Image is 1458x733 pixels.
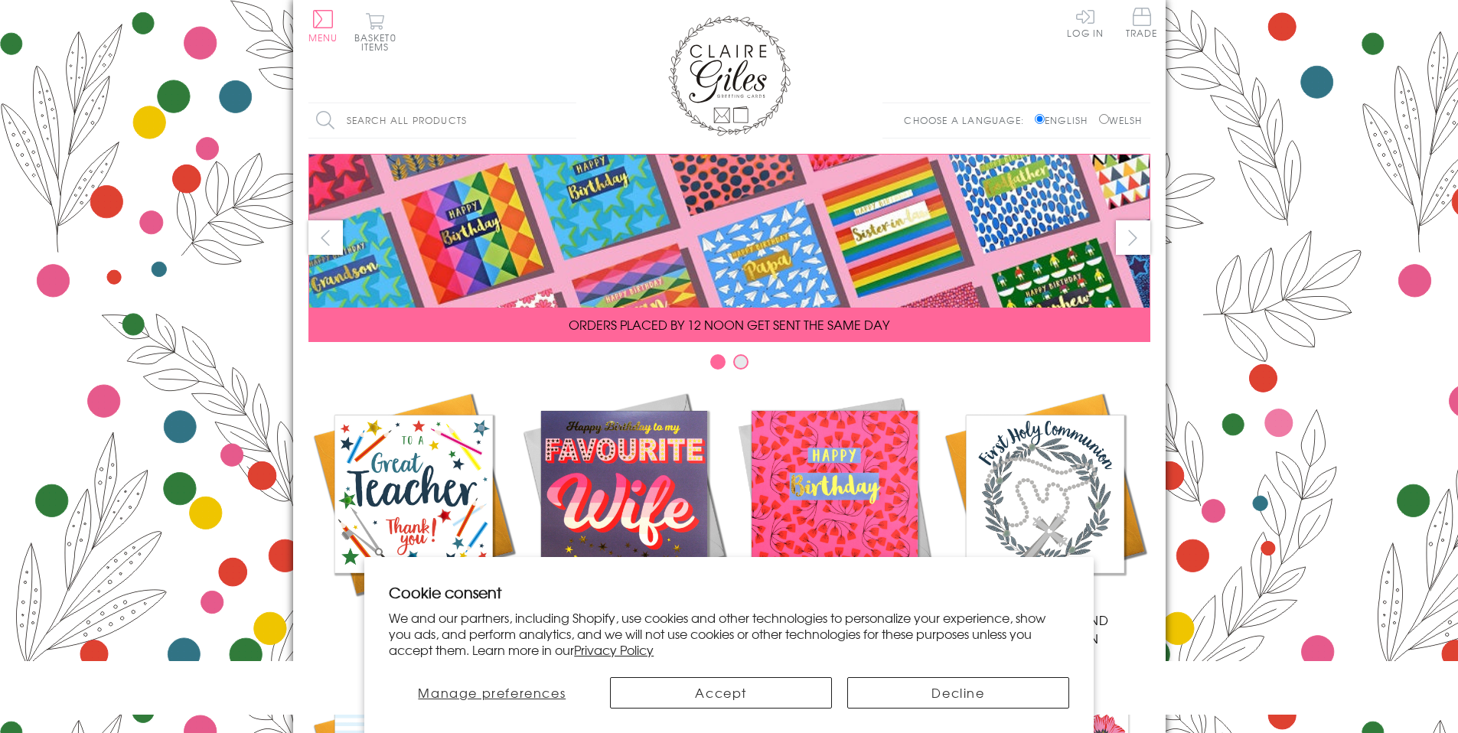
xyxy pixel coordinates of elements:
[308,103,576,138] input: Search all products
[1099,113,1143,127] label: Welsh
[1035,113,1095,127] label: English
[569,315,889,334] span: ORDERS PLACED BY 12 NOON GET SENT THE SAME DAY
[361,31,396,54] span: 0 items
[1067,8,1104,37] a: Log In
[847,677,1069,709] button: Decline
[308,10,338,42] button: Menu
[308,220,343,255] button: prev
[308,389,519,629] a: Academic
[389,582,1069,603] h2: Cookie consent
[389,610,1069,657] p: We and our partners, including Shopify, use cookies and other technologies to personalize your ex...
[733,354,749,370] button: Carousel Page 2
[1126,8,1158,37] span: Trade
[574,640,654,659] a: Privacy Policy
[904,113,1032,127] p: Choose a language:
[308,31,338,44] span: Menu
[1099,114,1109,124] input: Welsh
[561,103,576,138] input: Search
[1126,8,1158,41] a: Trade
[610,677,832,709] button: Accept
[418,683,566,702] span: Manage preferences
[519,389,729,629] a: New Releases
[1035,114,1045,124] input: English
[308,353,1150,377] div: Carousel Pagination
[389,677,595,709] button: Manage preferences
[668,15,791,136] img: Claire Giles Greetings Cards
[1116,220,1150,255] button: next
[940,389,1150,647] a: Communion and Confirmation
[729,389,940,629] a: Birthdays
[354,12,396,51] button: Basket0 items
[710,354,726,370] button: Carousel Page 1 (Current Slide)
